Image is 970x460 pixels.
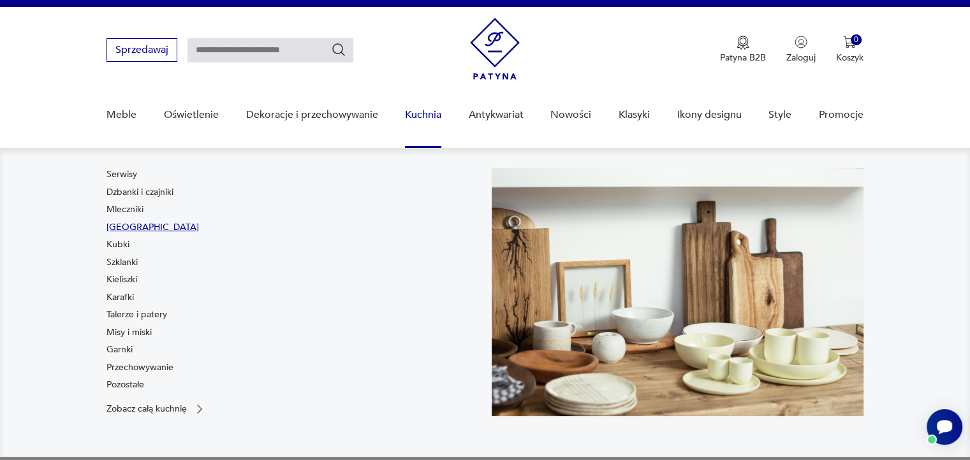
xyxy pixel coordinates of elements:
p: Zaloguj [786,52,816,64]
img: b2f6bfe4a34d2e674d92badc23dc4074.jpg [492,168,863,416]
a: Nowości [550,90,591,140]
a: Kieliszki [107,273,137,286]
a: Mleczniki [107,203,143,216]
a: [GEOGRAPHIC_DATA] [107,221,199,234]
iframe: Smartsupp widget button [927,409,962,445]
a: Serwisy [107,168,137,181]
a: Dekoracje i przechowywanie [246,90,378,140]
a: Klasyki [619,90,650,140]
img: Ikona koszyka [843,36,856,48]
a: Talerze i patery [107,308,167,321]
a: Przechowywanie [107,361,173,374]
img: Ikona medalu [737,36,749,50]
a: Pozostałe [107,378,144,391]
a: Ikona medaluPatyna B2B [720,36,766,64]
p: Patyna B2B [720,52,766,64]
a: Kuchnia [405,90,441,140]
a: Dzbanki i czajniki [107,186,173,199]
a: Style [768,90,791,140]
p: Koszyk [836,52,863,64]
a: Oświetlenie [164,90,219,140]
button: Zaloguj [786,36,816,64]
button: 0Koszyk [836,36,863,64]
a: Kubki [107,238,129,251]
a: Sprzedawaj [107,47,177,55]
button: Sprzedawaj [107,38,177,62]
p: Zobacz całą kuchnię [107,405,187,413]
button: Patyna B2B [720,36,766,64]
a: Meble [107,90,136,140]
a: Garnki [107,343,133,356]
a: Zobacz całą kuchnię [107,403,206,415]
div: 0 [851,34,862,45]
a: Szklanki [107,256,138,269]
a: Promocje [819,90,863,140]
a: Antykwariat [469,90,524,140]
img: Ikonka użytkownika [795,36,807,48]
a: Misy i miski [107,326,152,339]
img: Patyna - sklep z meblami i dekoracjami vintage [470,18,520,80]
a: Ikony designu [677,90,741,140]
a: Karafki [107,291,134,304]
button: Szukaj [331,42,346,57]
